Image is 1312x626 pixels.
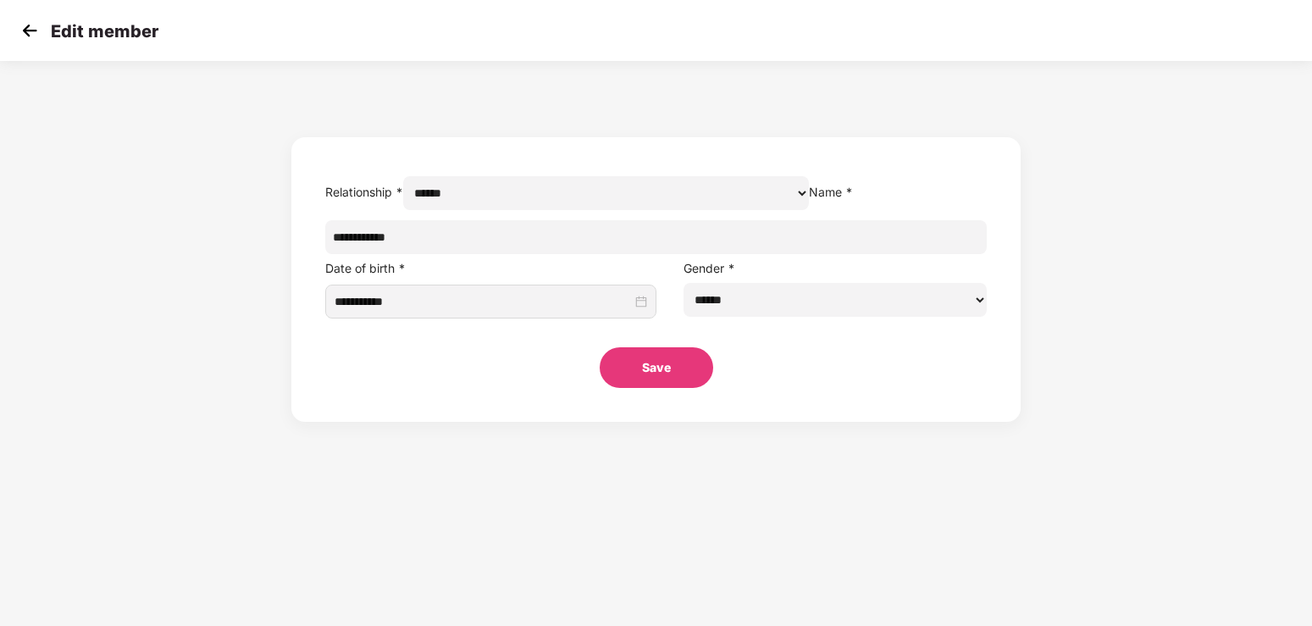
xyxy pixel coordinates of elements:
[684,261,735,275] label: Gender *
[51,21,158,42] p: Edit member
[809,185,853,199] label: Name *
[325,261,406,275] label: Date of birth *
[17,18,42,43] img: svg+xml;base64,PHN2ZyB4bWxucz0iaHR0cDovL3d3dy53My5vcmcvMjAwMC9zdmciIHdpZHRoPSIzMCIgaGVpZ2h0PSIzMC...
[600,347,713,388] button: Save
[325,185,403,199] label: Relationship *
